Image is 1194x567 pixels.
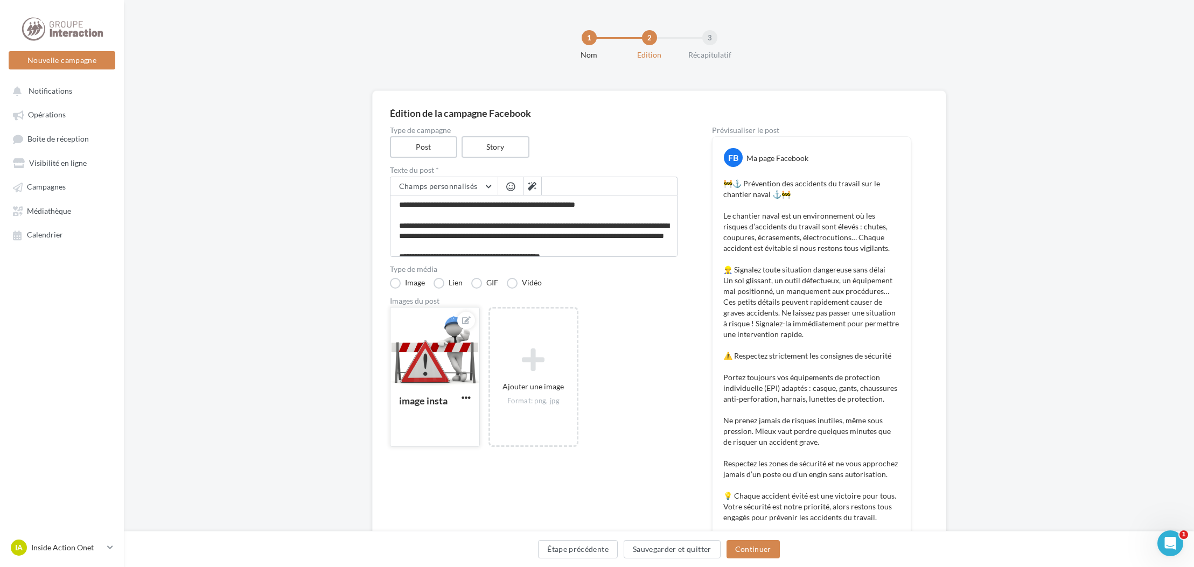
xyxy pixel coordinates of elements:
[1179,530,1188,539] span: 1
[31,542,103,553] p: Inside Action Onet
[390,265,678,273] label: Type de média
[28,110,66,120] span: Opérations
[582,30,597,45] div: 1
[6,104,117,124] a: Opérations
[624,540,721,558] button: Sauvegarder et quitter
[507,278,542,289] label: Vidéo
[615,50,684,60] div: Edition
[390,127,678,134] label: Type de campagne
[9,537,115,558] a: IA Inside Action Onet
[27,134,89,143] span: Boîte de réception
[15,542,23,553] span: IA
[6,225,117,244] a: Calendrier
[555,50,624,60] div: Nom
[399,181,478,191] span: Champs personnalisés
[27,230,63,240] span: Calendrier
[27,206,71,215] span: Médiathèque
[399,395,448,407] div: image insta
[27,183,66,192] span: Campagnes
[471,278,498,289] label: GIF
[702,30,717,45] div: 3
[724,148,743,167] div: FB
[538,540,618,558] button: Étape précédente
[727,540,780,558] button: Continuer
[390,177,498,195] button: Champs personnalisés
[675,50,744,60] div: Récapitulatif
[390,297,678,305] div: Images du post
[6,201,117,220] a: Médiathèque
[6,81,113,100] button: Notifications
[462,136,529,158] label: Story
[1157,530,1183,556] iframe: Intercom live chat
[9,51,115,69] button: Nouvelle campagne
[29,158,87,167] span: Visibilité en ligne
[642,30,657,45] div: 2
[6,129,117,149] a: Boîte de réception
[390,166,678,174] label: Texte du post *
[6,153,117,172] a: Visibilité en ligne
[712,127,911,134] div: Prévisualiser le post
[390,108,928,118] div: Édition de la campagne Facebook
[29,86,72,95] span: Notifications
[390,136,458,158] label: Post
[390,278,425,289] label: Image
[434,278,463,289] label: Lien
[6,177,117,196] a: Campagnes
[746,153,808,164] div: Ma page Facebook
